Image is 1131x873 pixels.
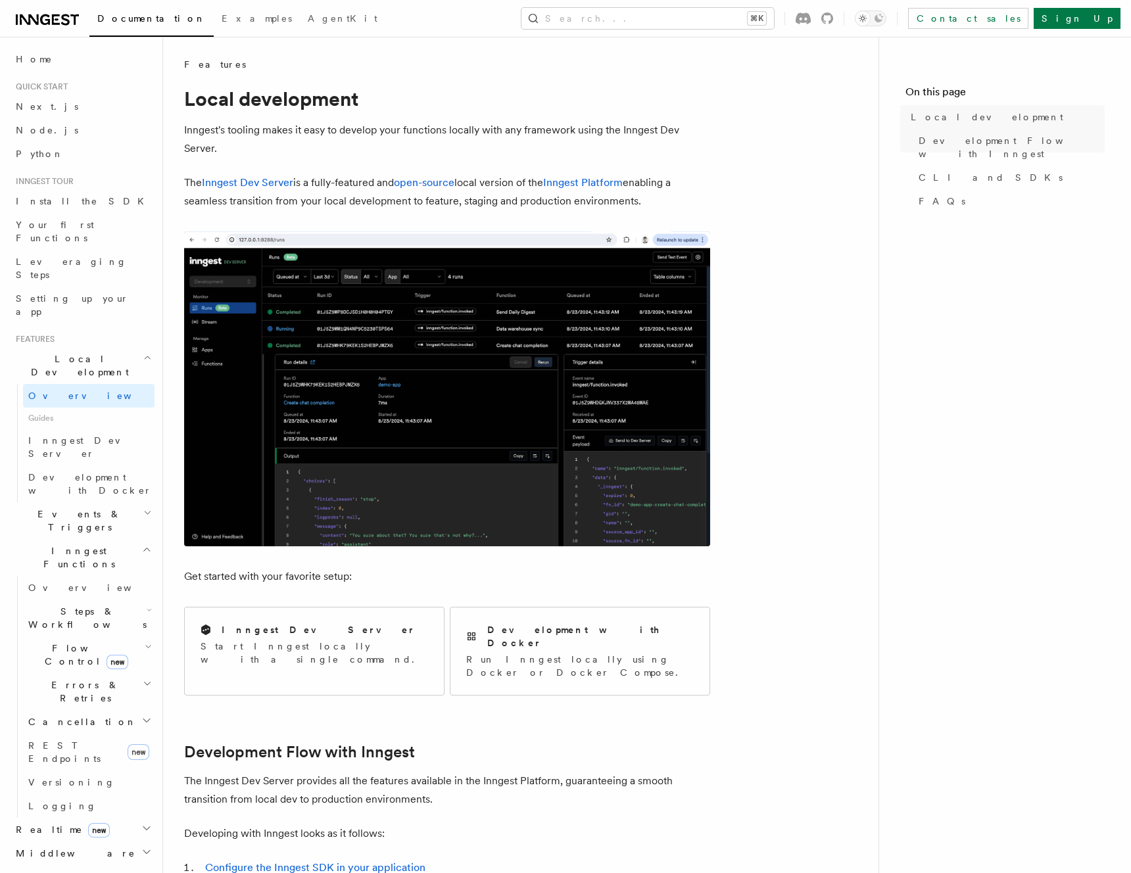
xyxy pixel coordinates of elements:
[487,623,694,649] h2: Development with Docker
[23,678,143,705] span: Errors & Retries
[23,600,155,636] button: Steps & Workflows
[908,8,1028,29] a: Contact sales
[23,576,155,600] a: Overview
[11,82,68,92] span: Quick start
[89,4,214,37] a: Documentation
[913,129,1105,166] a: Development Flow with Inngest
[28,472,152,496] span: Development with Docker
[11,847,135,860] span: Middleware
[28,740,101,764] span: REST Endpoints
[11,250,155,287] a: Leveraging Steps
[28,582,164,593] span: Overview
[16,125,78,135] span: Node.js
[23,636,155,673] button: Flow Controlnew
[913,189,1105,213] a: FAQs
[202,176,293,189] a: Inngest Dev Server
[222,623,416,636] h2: Inngest Dev Server
[97,13,206,24] span: Documentation
[184,743,415,761] a: Development Flow with Inngest
[748,12,766,25] kbd: ⌘K
[11,823,110,836] span: Realtime
[543,176,623,189] a: Inngest Platform
[23,384,155,408] a: Overview
[16,101,78,112] span: Next.js
[11,334,55,344] span: Features
[521,8,774,29] button: Search...⌘K
[11,818,155,841] button: Realtimenew
[23,642,145,668] span: Flow Control
[184,772,710,809] p: The Inngest Dev Server provides all the features available in the Inngest Platform, guaranteeing ...
[23,715,137,728] span: Cancellation
[184,174,710,210] p: The is a fully-featured and local version of the enabling a seamless transition from your local d...
[11,189,155,213] a: Install the SDK
[23,429,155,465] a: Inngest Dev Server
[28,390,164,401] span: Overview
[28,435,141,459] span: Inngest Dev Server
[11,347,155,384] button: Local Development
[23,673,155,710] button: Errors & Retries
[11,118,155,142] a: Node.js
[11,95,155,118] a: Next.js
[919,195,965,208] span: FAQs
[184,567,710,586] p: Get started with your favorite setup:
[11,352,143,379] span: Local Development
[911,110,1063,124] span: Local development
[300,4,385,35] a: AgentKit
[184,607,445,696] a: Inngest Dev ServerStart Inngest locally with a single command.
[913,166,1105,189] a: CLI and SDKs
[919,134,1105,160] span: Development Flow with Inngest
[28,801,97,811] span: Logging
[184,824,710,843] p: Developing with Inngest looks as it follows:
[11,47,155,71] a: Home
[23,605,147,631] span: Steps & Workflows
[16,196,152,206] span: Install the SDK
[28,777,115,788] span: Versioning
[11,576,155,818] div: Inngest Functions
[905,105,1105,129] a: Local development
[919,171,1063,184] span: CLI and SDKs
[11,544,142,571] span: Inngest Functions
[855,11,886,26] button: Toggle dark mode
[466,653,694,679] p: Run Inngest locally using Docker or Docker Compose.
[23,465,155,502] a: Development with Docker
[16,256,127,280] span: Leveraging Steps
[308,13,377,24] span: AgentKit
[201,640,428,666] p: Start Inngest locally with a single command.
[11,539,155,576] button: Inngest Functions
[184,231,710,546] img: The Inngest Dev Server on the Functions page
[16,220,94,243] span: Your first Functions
[11,384,155,502] div: Local Development
[23,734,155,770] a: REST Endpointsnew
[214,4,300,35] a: Examples
[11,213,155,250] a: Your first Functions
[23,794,155,818] a: Logging
[184,58,246,71] span: Features
[222,13,292,24] span: Examples
[107,655,128,669] span: new
[23,408,155,429] span: Guides
[11,502,155,539] button: Events & Triggers
[905,84,1105,105] h4: On this page
[1034,8,1120,29] a: Sign Up
[11,176,74,187] span: Inngest tour
[16,293,129,317] span: Setting up your app
[88,823,110,838] span: new
[23,770,155,794] a: Versioning
[16,149,64,159] span: Python
[23,710,155,734] button: Cancellation
[11,507,143,534] span: Events & Triggers
[128,744,149,760] span: new
[394,176,454,189] a: open-source
[11,142,155,166] a: Python
[184,121,710,158] p: Inngest's tooling makes it easy to develop your functions locally with any framework using the In...
[450,607,710,696] a: Development with DockerRun Inngest locally using Docker or Docker Compose.
[11,841,155,865] button: Middleware
[11,287,155,323] a: Setting up your app
[184,87,710,110] h1: Local development
[16,53,53,66] span: Home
